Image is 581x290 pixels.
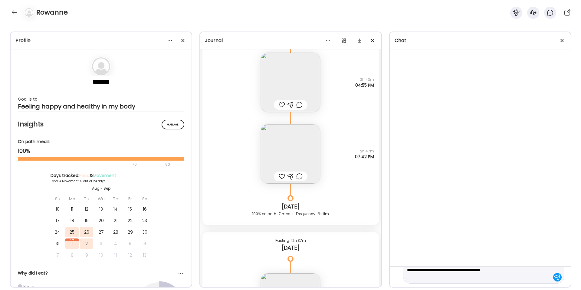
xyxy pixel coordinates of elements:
div: 12 [123,250,137,260]
div: 18 [65,215,79,226]
div: 6 [138,238,151,249]
div: Fasting: 12h 37m [207,237,374,244]
div: 8 [65,250,79,260]
div: Fr [123,194,137,204]
div: 19 [80,215,93,226]
span: Movement [93,172,116,178]
div: 25 [65,227,79,237]
div: 21 [109,215,122,226]
div: 20 [94,215,108,226]
div: 9 [80,250,93,260]
div: 13 [94,204,108,214]
div: 30 [138,227,151,237]
div: Why did I eat? [18,270,184,276]
div: 29 [123,227,137,237]
div: 11 [65,204,79,214]
div: 17 [51,215,64,226]
div: 15 [123,204,137,214]
div: Chat [395,37,566,44]
div: 90 [165,161,171,168]
div: Food: 4 Movement: 0 out of 24 days [51,179,152,183]
div: Th [109,194,122,204]
span: 04:55 PM [355,82,374,88]
div: 12 [80,204,93,214]
div: Journal [205,37,376,44]
div: 5 [123,238,137,249]
div: 100% [18,147,184,155]
div: On path meals [18,138,184,145]
div: Hungry [23,284,37,289]
div: 13 [138,250,151,260]
div: 10 [51,204,64,214]
div: 14 [109,204,122,214]
div: We [94,194,108,204]
div: 11 [109,250,122,260]
div: 10 [94,250,108,260]
div: Tu [80,194,93,204]
div: Su [51,194,64,204]
img: bg-avatar-default.svg [25,8,33,17]
img: images%2FXNLRd8P68leDZe4UQ6kHQhXvlWp2%2Fsz9XhBCBqr2lYrrBJLne%2FkcDbYvw0K0CqUahuKyo1_240 [261,124,320,184]
div: 28 [109,227,122,237]
div: 100% on path · 7 meals · Frequency: 2h 11m [207,210,374,218]
div: 31 [51,238,64,249]
div: 1 [65,238,79,249]
h4: Rowanne [36,8,68,17]
span: 2h 47m [355,148,374,154]
div: [DATE] [207,203,374,210]
div: Sa [138,194,151,204]
div: Aug - Sep [51,186,152,191]
div: 3 [94,238,108,249]
div: Profile [15,37,187,44]
div: 24 [51,227,64,237]
div: 70 [18,161,163,168]
span: 3h 43m [355,77,374,82]
div: Sep [65,238,79,241]
img: images%2FXNLRd8P68leDZe4UQ6kHQhXvlWp2%2FxxllHncLuDHiuLOKcuQW%2Fd6yLkxFddtmYVK1d0sy1_240 [261,53,320,112]
div: Days tracked: & [51,172,152,179]
div: 22 [123,215,137,226]
div: 26 [80,227,93,237]
h2: Insights [18,120,184,129]
div: Feeling happy and healthy in my body [18,103,184,110]
div: 4 [109,238,122,249]
img: bg-avatar-default.svg [92,57,110,75]
div: [DATE] [207,244,374,252]
div: Mo [65,194,79,204]
span: 07:42 PM [355,154,374,159]
div: 2 [80,238,93,249]
div: 16 [138,204,151,214]
div: 23 [138,215,151,226]
div: 7 [51,250,64,260]
div: 27 [94,227,108,237]
span: Food [79,172,90,178]
div: Goal is to [18,95,184,103]
div: Manage [162,120,184,129]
